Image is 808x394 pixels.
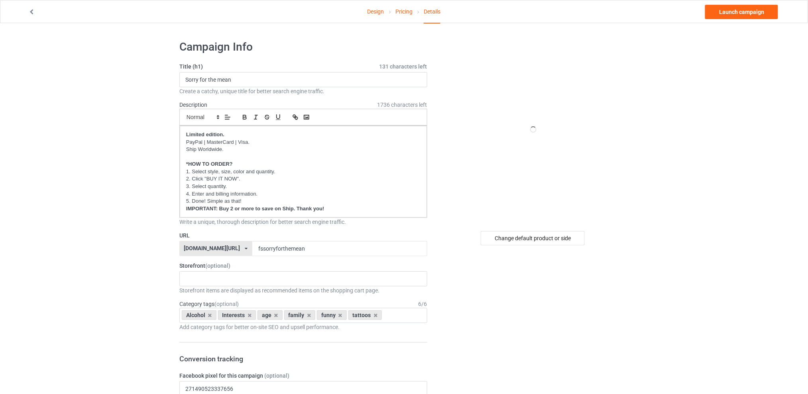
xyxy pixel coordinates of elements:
[395,0,413,23] a: Pricing
[179,372,427,380] label: Facebook pixel for this campaign
[186,161,233,167] strong: *HOW TO ORDER?
[179,262,427,270] label: Storefront
[264,372,289,379] span: (optional)
[186,198,421,205] p: 5. Done! Simple as that!
[186,175,421,183] p: 2. Click "BUY IT NOW".
[186,183,421,190] p: 3. Select quantity.
[186,139,421,146] p: PayPal | MasterCard | Visa.
[179,300,239,308] label: Category tags
[186,206,324,212] strong: IMPORTANT: Buy 2 or more to save on Ship. Thank you!
[179,286,427,294] div: Storefront items are displayed as recommended items on the shopping cart page.
[379,63,427,71] span: 131 characters left
[424,0,440,24] div: Details
[317,310,347,320] div: funny
[179,323,427,331] div: Add category tags for better on-site SEO and upsell performance.
[481,231,585,245] div: Change default product or side
[179,231,427,239] label: URL
[218,310,256,320] div: Interests
[705,5,778,19] a: Launch campaign
[419,300,427,308] div: 6 / 6
[179,40,427,54] h1: Campaign Info
[186,190,421,198] p: 4. Enter and billing information.
[179,102,207,108] label: Description
[205,263,230,269] span: (optional)
[258,310,283,320] div: age
[368,0,384,23] a: Design
[214,301,239,307] span: (optional)
[179,63,427,71] label: Title (h1)
[179,87,427,95] div: Create a catchy, unique title for better search engine traffic.
[182,310,216,320] div: Alcohol
[377,101,427,109] span: 1736 characters left
[179,218,427,226] div: Write a unique, thorough description for better search engine traffic.
[184,245,240,251] div: [DOMAIN_NAME][URL]
[186,168,421,176] p: 1. Select style, size, color and quantity.
[348,310,382,320] div: tattoos
[284,310,316,320] div: family
[186,146,421,153] p: Ship Worldwide.
[179,354,427,363] h3: Conversion tracking
[186,131,224,137] strong: Limited edition.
